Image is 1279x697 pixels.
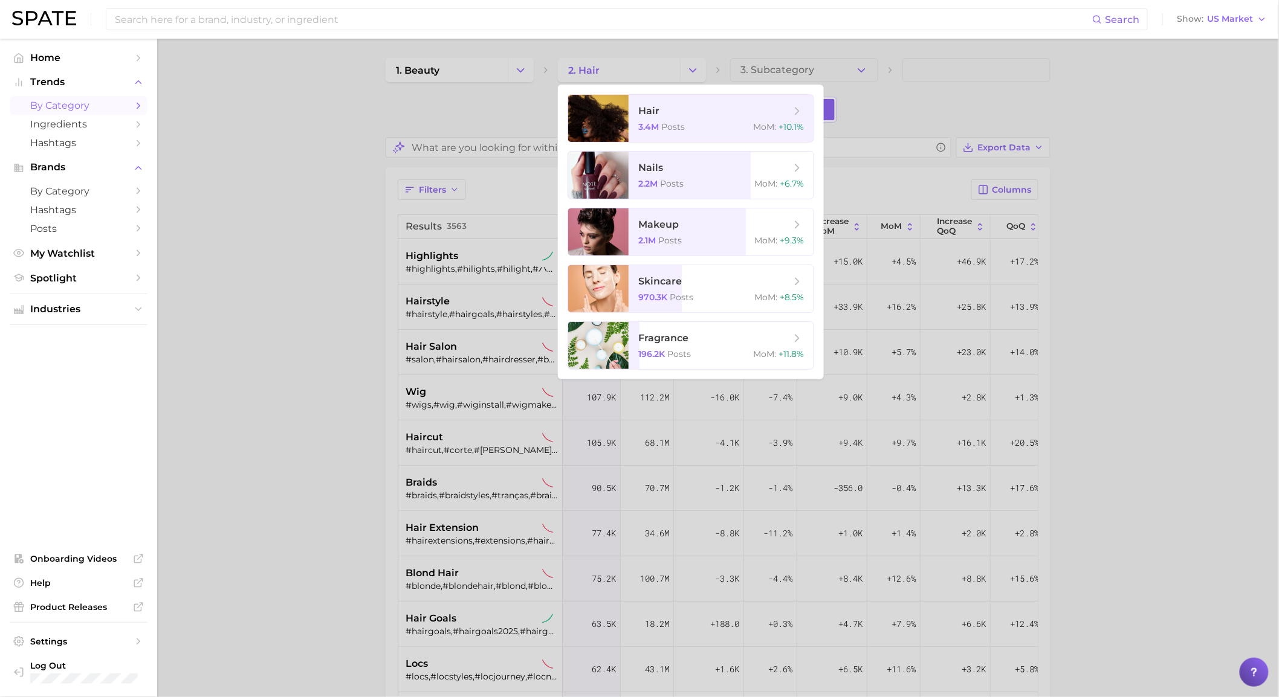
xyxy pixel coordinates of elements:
[30,223,127,234] span: Posts
[114,9,1092,30] input: Search here for a brand, industry, or ingredient
[30,636,127,647] span: Settings
[638,105,659,117] span: hair
[30,553,127,564] span: Onboarding Videos
[30,577,127,588] span: Help
[638,235,656,246] span: 2.1m
[30,248,127,259] span: My Watchlist
[667,348,691,359] span: Posts
[780,235,804,246] span: +9.3%
[10,574,147,592] a: Help
[10,158,147,176] button: Brands
[30,162,127,173] span: Brands
[1208,16,1254,22] span: US Market
[10,550,147,568] a: Onboarding Videos
[10,219,147,238] a: Posts
[638,292,667,303] span: 970.3k
[30,100,127,111] span: by Category
[10,598,147,616] a: Product Releases
[638,121,659,132] span: 3.4m
[10,201,147,219] a: Hashtags
[1106,14,1140,25] span: Search
[10,48,147,67] a: Home
[10,115,147,133] a: Ingredients
[754,292,777,303] span: MoM :
[638,162,663,173] span: nails
[753,121,776,132] span: MoM :
[754,178,777,189] span: MoM :
[753,348,776,359] span: MoM :
[10,73,147,91] button: Trends
[30,137,127,149] span: Hashtags
[754,235,777,246] span: MoM :
[779,348,804,359] span: +11.8%
[10,657,147,687] a: Log out. Currently logged in with e-mail unhokang@lghnh.com.
[1174,11,1270,27] button: ShowUS Market
[638,178,658,189] span: 2.2m
[638,275,682,287] span: skincare
[30,204,127,216] span: Hashtags
[638,348,665,359] span: 196.2k
[658,235,682,246] span: Posts
[10,133,147,152] a: Hashtags
[30,185,127,197] span: by Category
[1177,16,1204,22] span: Show
[780,292,804,303] span: +8.5%
[10,96,147,115] a: by Category
[660,178,684,189] span: Posts
[30,304,127,315] span: Industries
[30,272,127,284] span: Spotlight
[10,182,147,201] a: by Category
[638,219,679,230] span: makeup
[30,602,127,612] span: Product Releases
[638,332,688,344] span: fragrance
[779,121,804,132] span: +10.1%
[30,118,127,130] span: Ingredients
[10,244,147,263] a: My Watchlist
[10,632,147,650] a: Settings
[30,660,138,671] span: Log Out
[661,121,685,132] span: Posts
[30,52,127,63] span: Home
[670,292,693,303] span: Posts
[10,300,147,318] button: Industries
[780,178,804,189] span: +6.7%
[558,85,824,379] ul: Change Category
[12,11,76,25] img: SPATE
[30,77,127,88] span: Trends
[10,269,147,287] a: Spotlight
